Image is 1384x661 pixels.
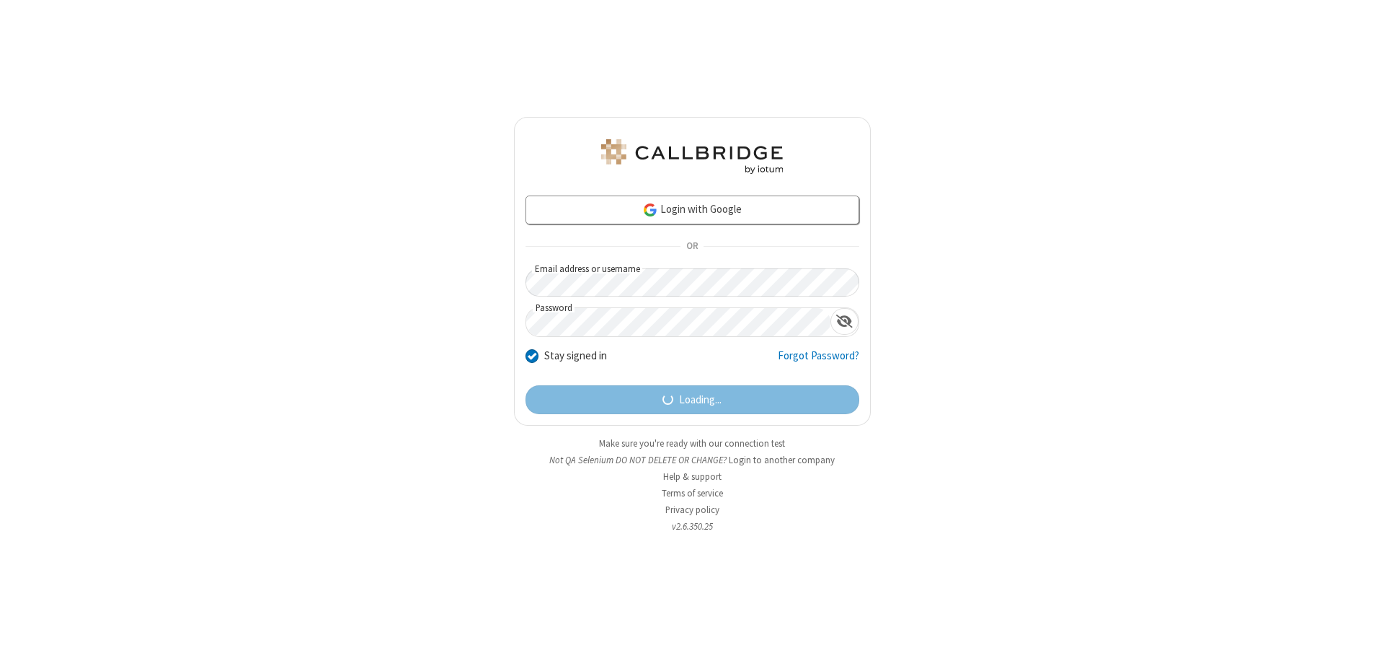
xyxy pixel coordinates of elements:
span: Loading... [679,392,722,408]
button: Loading... [525,385,859,414]
a: Terms of service [662,487,723,499]
li: v2.6.350.25 [514,520,871,533]
li: Not QA Selenium DO NOT DELETE OR CHANGE? [514,453,871,467]
button: Login to another company [729,453,835,467]
a: Help & support [663,470,722,483]
input: Email address or username [525,268,859,297]
div: Show password [830,308,859,335]
input: Password [526,308,830,336]
a: Make sure you're ready with our connection test [599,437,785,450]
iframe: Chat [1348,623,1373,651]
a: Forgot Password? [778,348,859,375]
label: Stay signed in [544,348,607,364]
a: Login with Google [525,196,859,224]
img: QA Selenium DO NOT DELETE OR CHANGE [598,139,786,174]
img: google-icon.png [642,202,658,218]
span: OR [680,237,704,257]
a: Privacy policy [665,504,719,516]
